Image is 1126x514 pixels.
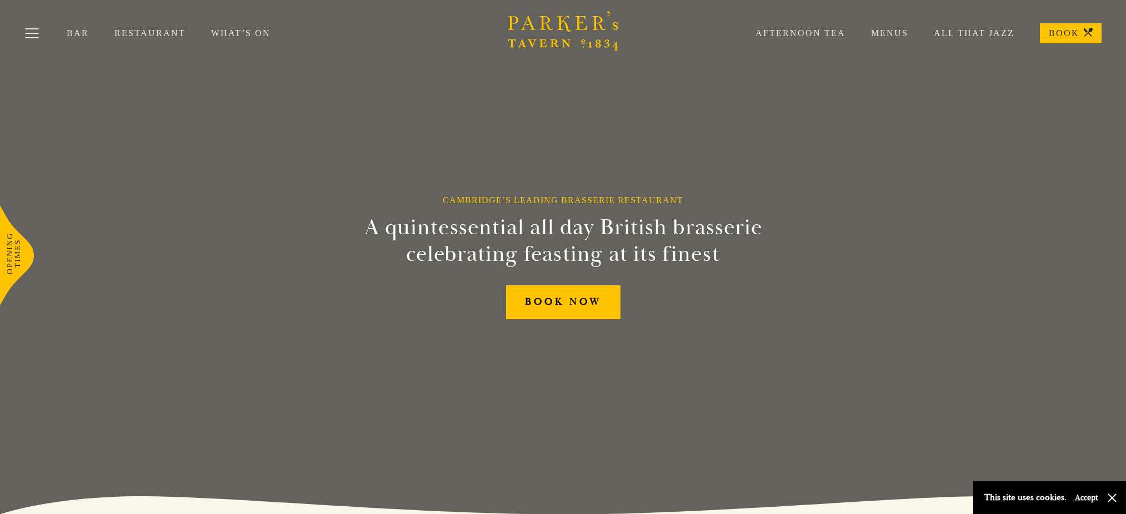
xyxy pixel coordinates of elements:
[310,214,817,268] h2: A quintessential all day British brasserie celebrating feasting at its finest
[984,490,1067,506] p: This site uses cookies.
[1075,492,1098,503] button: Accept
[506,285,620,319] a: BOOK NOW
[443,195,683,205] h1: Cambridge’s Leading Brasserie Restaurant
[1107,492,1118,503] button: Close and accept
